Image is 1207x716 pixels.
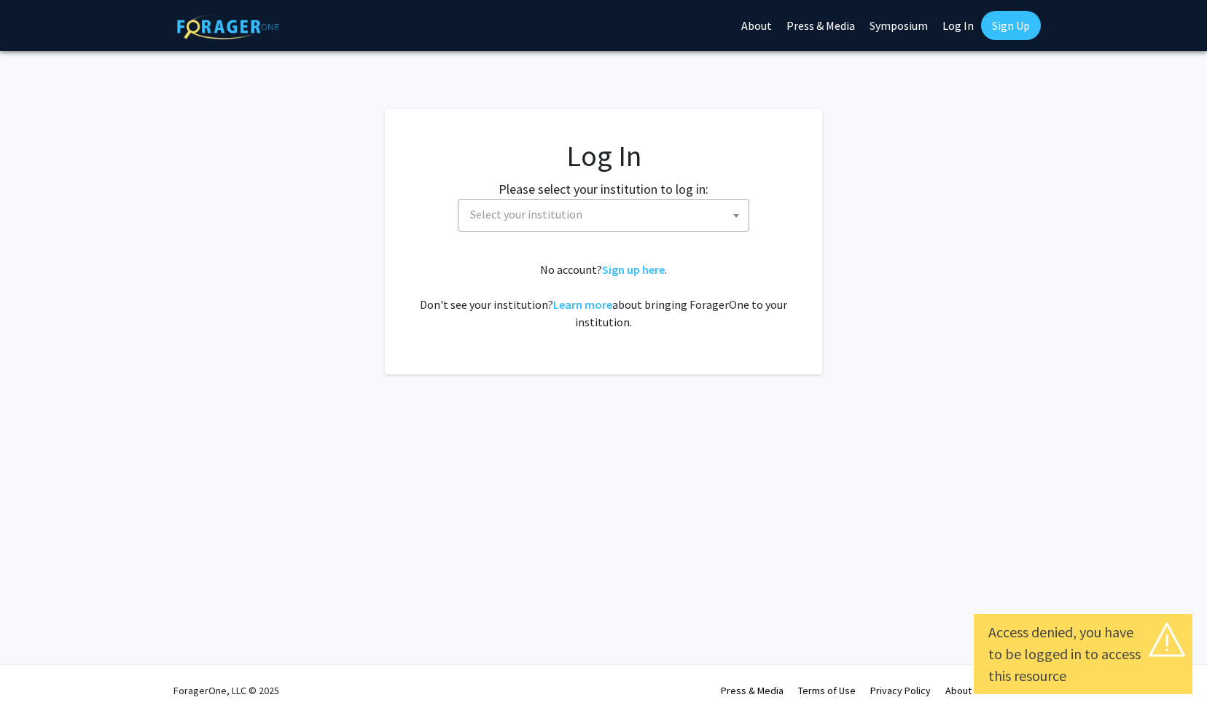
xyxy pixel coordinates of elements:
[602,262,665,277] a: Sign up here
[553,297,612,312] a: Learn more about bringing ForagerOne to your institution
[464,200,749,229] span: Select your institution
[798,684,856,697] a: Terms of Use
[414,261,793,331] div: No account? . Don't see your institution? about bringing ForagerOne to your institution.
[945,684,972,697] a: About
[173,665,279,716] div: ForagerOne, LLC © 2025
[721,684,784,697] a: Press & Media
[981,11,1041,40] a: Sign Up
[470,207,582,221] span: Select your institution
[988,621,1178,687] div: Access denied, you have to be logged in to access this resource
[414,138,793,173] h1: Log In
[870,684,931,697] a: Privacy Policy
[499,179,708,199] label: Please select your institution to log in:
[458,199,749,232] span: Select your institution
[177,14,279,39] img: ForagerOne Logo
